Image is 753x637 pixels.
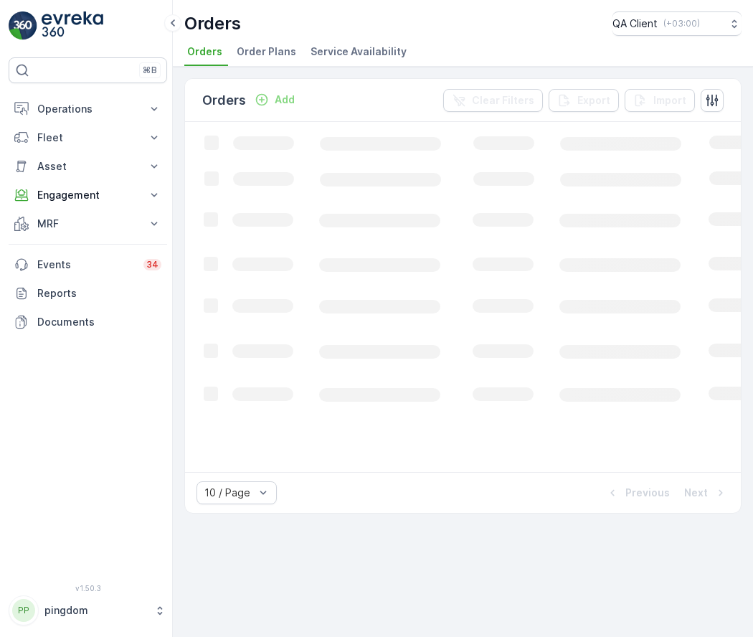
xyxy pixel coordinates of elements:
[9,152,167,181] button: Asset
[9,123,167,152] button: Fleet
[663,18,700,29] p: ( +03:00 )
[549,89,619,112] button: Export
[237,44,296,59] span: Order Plans
[37,217,138,231] p: MRF
[143,65,157,76] p: ⌘B
[684,486,708,500] p: Next
[653,93,686,108] p: Import
[37,258,135,272] p: Events
[37,188,138,202] p: Engagement
[577,93,610,108] p: Export
[9,95,167,123] button: Operations
[683,484,729,501] button: Next
[9,209,167,238] button: MRF
[37,131,138,145] p: Fleet
[9,181,167,209] button: Engagement
[625,486,670,500] p: Previous
[37,286,161,301] p: Reports
[612,11,742,36] button: QA Client(+03:00)
[311,44,407,59] span: Service Availability
[9,308,167,336] a: Documents
[604,484,671,501] button: Previous
[37,315,161,329] p: Documents
[472,93,534,108] p: Clear Filters
[249,91,300,108] button: Add
[625,89,695,112] button: Import
[42,11,103,40] img: logo_light-DOdMpM7g.png
[9,595,167,626] button: PPpingdom
[184,12,241,35] p: Orders
[146,259,158,270] p: 34
[202,90,246,110] p: Orders
[612,16,658,31] p: QA Client
[275,93,295,107] p: Add
[9,279,167,308] a: Reports
[9,250,167,279] a: Events34
[44,603,147,618] p: pingdom
[37,102,138,116] p: Operations
[9,11,37,40] img: logo
[12,599,35,622] div: PP
[9,584,167,593] span: v 1.50.3
[187,44,222,59] span: Orders
[443,89,543,112] button: Clear Filters
[37,159,138,174] p: Asset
